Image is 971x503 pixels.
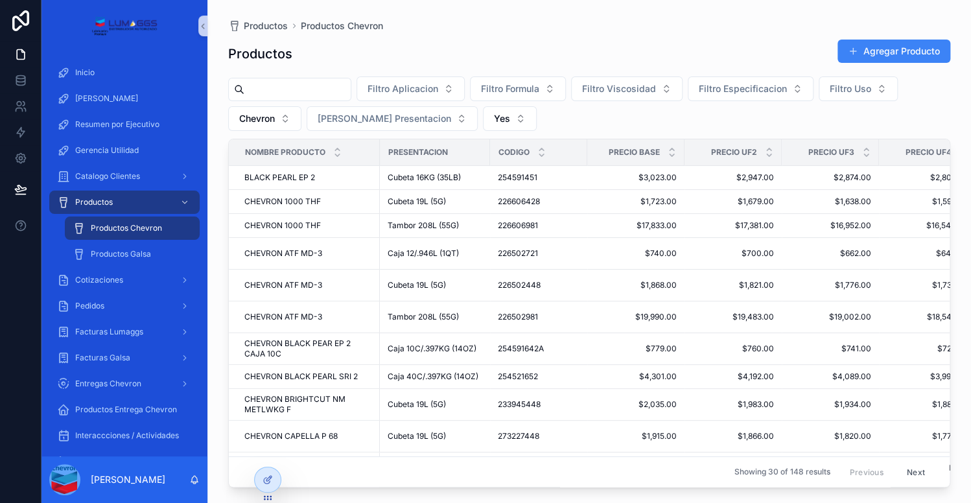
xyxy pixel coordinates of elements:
span: $3,990.00 [887,371,968,382]
a: $700.00 [692,248,774,259]
span: CHEVRON 1000 THF [244,220,321,231]
span: $19,990.00 [595,312,677,322]
a: Tambor 208L (55G) [388,220,482,231]
span: Productos Entrega Chevron [75,404,177,415]
a: 273227448 [498,431,579,441]
a: $1,598.00 [887,196,968,207]
span: CHEVRON CAPELLA P 68 [244,431,338,441]
button: Select Button [470,76,566,101]
span: Productos [244,19,288,32]
a: Inicio [49,61,200,84]
a: Cubeta 19L (5G) [388,399,482,410]
span: CHEVRON ATF MD-3 [244,248,322,259]
button: Select Button [357,76,465,101]
a: $1,733.00 [887,280,968,290]
a: $1,866.00 [692,431,774,441]
span: Filtro Aplicacion [368,82,438,95]
span: $2,805.00 [887,172,968,183]
span: CHEVRON ATF MD-3 [244,280,322,290]
span: Tambor 208L (55G) [388,220,459,231]
span: Productos [75,197,113,207]
a: $1,868.00 [595,280,677,290]
a: Productos Galsa [65,242,200,266]
a: Cubeta 19L (5G) [388,431,482,441]
span: Caja 12/.946L (1QT) [388,248,459,259]
a: $760.00 [692,344,774,354]
span: Codigo [498,147,530,158]
a: Cubeta 19L (5G) [388,196,482,207]
a: CHEVRON 1000 THF [244,220,372,231]
span: Nombre Producto [245,147,325,158]
span: Filtro Uso [830,82,871,95]
span: $4,301.00 [595,371,677,382]
span: $1,915.00 [595,431,677,441]
span: Productos Chevron [301,19,383,32]
a: [PERSON_NAME] [49,87,200,110]
a: $1,820.00 [790,431,871,441]
span: $1,776.00 [790,280,871,290]
span: Interaccciones / Actividades [75,430,179,441]
span: $779.00 [595,344,677,354]
span: 226606428 [498,196,540,207]
span: $17,381.00 [692,220,774,231]
a: $16,952.00 [790,220,871,231]
span: Inicio [75,67,95,78]
span: CHEVRON 1000 THF [244,196,321,207]
a: CHEVRON BRIGHTCUT NM METLWKG F [244,394,372,415]
span: Precio Base [609,147,660,158]
span: Cubeta 19L (5G) [388,280,446,290]
button: Select Button [483,106,537,131]
span: $1,776.00 [887,431,968,441]
span: [PERSON_NAME] [75,93,138,104]
a: BLACK PEARL EP 2 [244,172,372,183]
span: Productos Chevron [91,223,162,233]
a: Interaccciones / Actividades [49,424,200,447]
span: 254521652 [498,371,538,382]
span: 254591451 [498,172,537,183]
span: Tambor 208L (55G) [388,312,459,322]
span: 226502448 [498,280,541,290]
a: CHEVRON ATF MD-3 [244,280,372,290]
span: Gerencia Utilidad [75,145,139,156]
span: Caja 10C/.397KG (14OZ) [388,344,476,354]
a: 254591451 [498,172,579,183]
a: $2,874.00 [790,172,871,183]
a: $741.00 [790,344,871,354]
a: CHEVRON BLACK PEAR EP 2 CAJA 10C [244,338,372,359]
span: Precio UF2 [711,147,757,158]
span: Presentacion [388,147,448,158]
a: $2,947.00 [692,172,774,183]
span: 226606981 [498,220,538,231]
button: Select Button [307,106,478,131]
span: Cubeta 16KG (35LB) [388,172,461,183]
span: Facturas Galsa [75,353,130,363]
a: $17,833.00 [595,220,677,231]
span: $4,192.00 [692,371,774,382]
a: $1,638.00 [790,196,871,207]
span: $4,089.00 [790,371,871,382]
a: $1,723.00 [595,196,677,207]
button: Select Button [688,76,813,101]
a: CHEVRON ATF MD-3 [244,248,372,259]
a: CHEVRON ATF MD-3 [244,312,372,322]
span: Filtro Viscosidad [582,82,656,95]
img: App logo [91,16,157,36]
span: $19,002.00 [790,312,871,322]
a: Caja 40C/.397KG (14OZ) [388,371,482,382]
span: 226502721 [498,248,538,259]
span: CHEVRON ATF MD-3 [244,312,322,322]
span: $662.00 [790,248,871,259]
a: $723.00 [887,344,968,354]
button: Next [898,462,934,482]
span: Yes [494,112,510,125]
